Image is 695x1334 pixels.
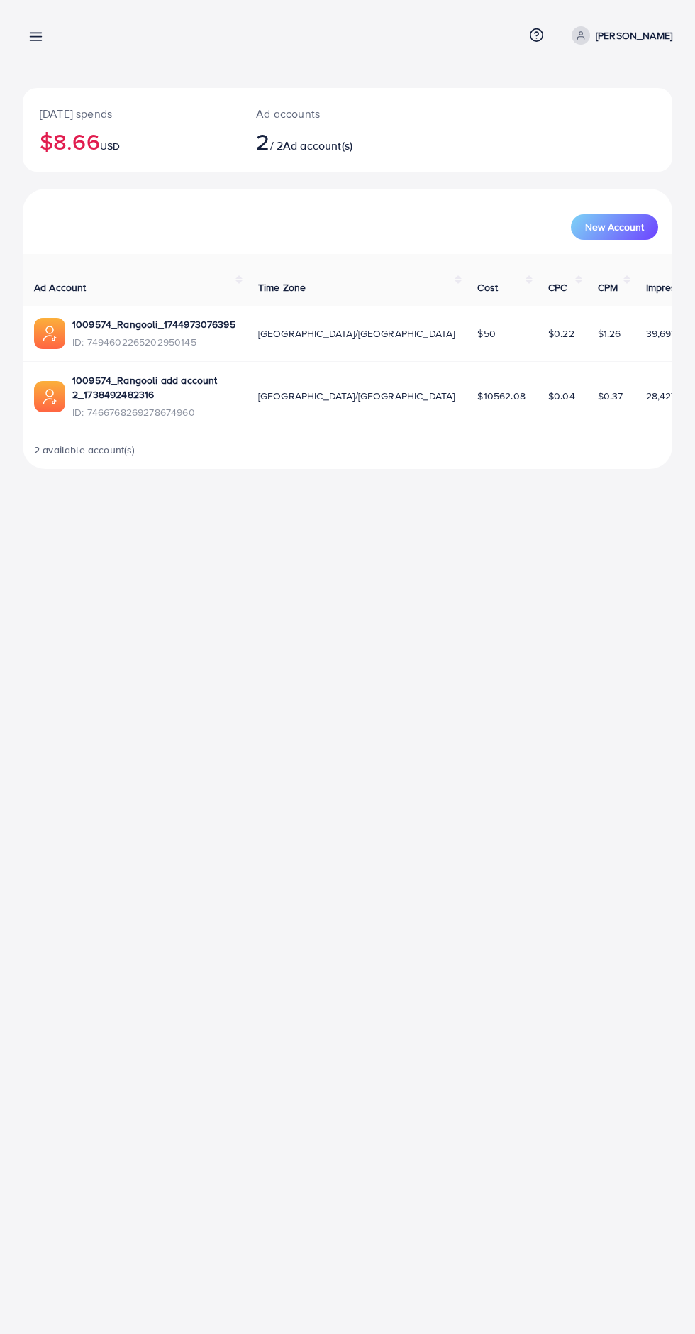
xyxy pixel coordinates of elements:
[566,26,672,45] a: [PERSON_NAME]
[40,128,222,155] h2: $8.66
[256,128,384,155] h2: / 2
[40,105,222,122] p: [DATE] spends
[72,335,235,349] span: ID: 7494602265202950145
[72,317,235,331] a: 1009574_Rangooli_1744973076395
[596,27,672,44] p: [PERSON_NAME]
[571,214,658,240] button: New Account
[548,389,575,403] span: $0.04
[34,318,65,349] img: ic-ads-acc.e4c84228.svg
[258,326,455,341] span: [GEOGRAPHIC_DATA]/[GEOGRAPHIC_DATA]
[598,280,618,294] span: CPM
[256,105,384,122] p: Ad accounts
[477,326,495,341] span: $50
[34,381,65,412] img: ic-ads-acc.e4c84228.svg
[585,222,644,232] span: New Account
[100,139,120,153] span: USD
[34,443,135,457] span: 2 available account(s)
[548,280,567,294] span: CPC
[34,280,87,294] span: Ad Account
[646,326,677,341] span: 39,693
[256,125,269,158] span: 2
[258,280,306,294] span: Time Zone
[258,389,455,403] span: [GEOGRAPHIC_DATA]/[GEOGRAPHIC_DATA]
[598,389,623,403] span: $0.37
[548,326,574,341] span: $0.22
[598,326,621,341] span: $1.26
[477,389,525,403] span: $10562.08
[72,405,235,419] span: ID: 7466768269278674960
[72,373,235,402] a: 1009574_Rangooli add account 2_1738492482316
[283,138,352,153] span: Ad account(s)
[477,280,498,294] span: Cost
